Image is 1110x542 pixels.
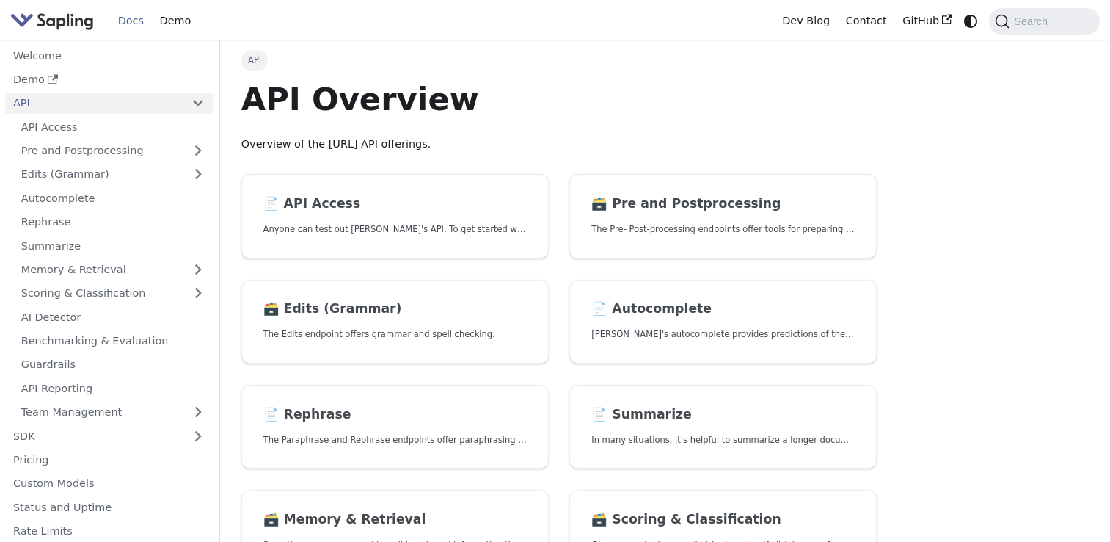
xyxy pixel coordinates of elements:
h2: Rephrase [263,407,527,423]
a: SDK [5,425,183,447]
a: Edits (Grammar) [13,164,213,185]
a: Benchmarking & Evaluation [13,330,213,352]
p: Sapling's autocomplete provides predictions of the next few characters or words [591,328,855,342]
a: API Access [13,116,213,137]
a: Guardrails [13,354,213,375]
a: Welcome [5,45,213,66]
a: Scoring & Classification [13,283,213,304]
h2: Pre and Postprocessing [591,196,855,212]
a: Rephrase [13,212,213,233]
a: Dev Blog [774,10,837,32]
a: 🗃️ Pre and PostprocessingThe Pre- Post-processing endpoints offer tools for preparing your text d... [569,174,877,259]
a: Status and Uptime [5,496,213,518]
a: Contact [838,10,895,32]
button: Expand sidebar category 'SDK' [183,425,213,447]
a: Custom Models [5,473,213,494]
a: Team Management [13,402,213,423]
h2: API Access [263,196,527,212]
a: Demo [5,69,213,90]
a: Summarize [13,235,213,256]
a: GitHub [894,10,960,32]
a: API Reporting [13,377,213,399]
a: Sapling.aiSapling.ai [10,10,99,32]
a: 🗃️ Edits (Grammar)The Edits endpoint offers grammar and spell checking. [241,280,549,364]
a: Pricing [5,449,213,471]
a: AI Detector [13,306,213,328]
button: Switch between dark and light mode (currently system mode) [960,10,982,32]
h2: Autocomplete [591,301,855,317]
button: Collapse sidebar category 'API' [183,93,213,114]
h2: Memory & Retrieval [263,512,527,528]
span: API [241,50,269,71]
a: Docs [110,10,152,32]
p: The Edits endpoint offers grammar and spell checking. [263,328,527,342]
button: Search (Command+K) [989,8,1099,35]
h2: Edits (Grammar) [263,301,527,317]
p: The Paraphrase and Rephrase endpoints offer paraphrasing for particular styles. [263,433,527,447]
a: Memory & Retrieval [13,259,213,281]
a: Rate Limits [5,521,213,542]
a: API [5,93,183,114]
a: 📄️ API AccessAnyone can test out [PERSON_NAME]'s API. To get started with the API, simply: [241,174,549,259]
a: Demo [152,10,199,32]
a: Pre and Postprocessing [13,140,213,162]
span: Search [1009,15,1056,27]
a: 📄️ Autocomplete[PERSON_NAME]'s autocomplete provides predictions of the next few characters or words [569,280,877,364]
a: 📄️ SummarizeIn many situations, it's helpful to summarize a longer document into a shorter, more ... [569,385,877,469]
nav: Breadcrumbs [241,50,877,71]
a: 📄️ RephraseThe Paraphrase and Rephrase endpoints offer paraphrasing for particular styles. [241,385,549,469]
p: Overview of the [URL] API offerings. [241,136,877,153]
h1: API Overview [241,79,877,119]
img: Sapling.ai [10,10,94,32]
p: Anyone can test out Sapling's API. To get started with the API, simply: [263,223,527,236]
h2: Summarize [591,407,855,423]
h2: Scoring & Classification [591,512,855,528]
a: Autocomplete [13,187,213,209]
p: In many situations, it's helpful to summarize a longer document into a shorter, more easily diges... [591,433,855,447]
p: The Pre- Post-processing endpoints offer tools for preparing your text data for ingestation as we... [591,223,855,236]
